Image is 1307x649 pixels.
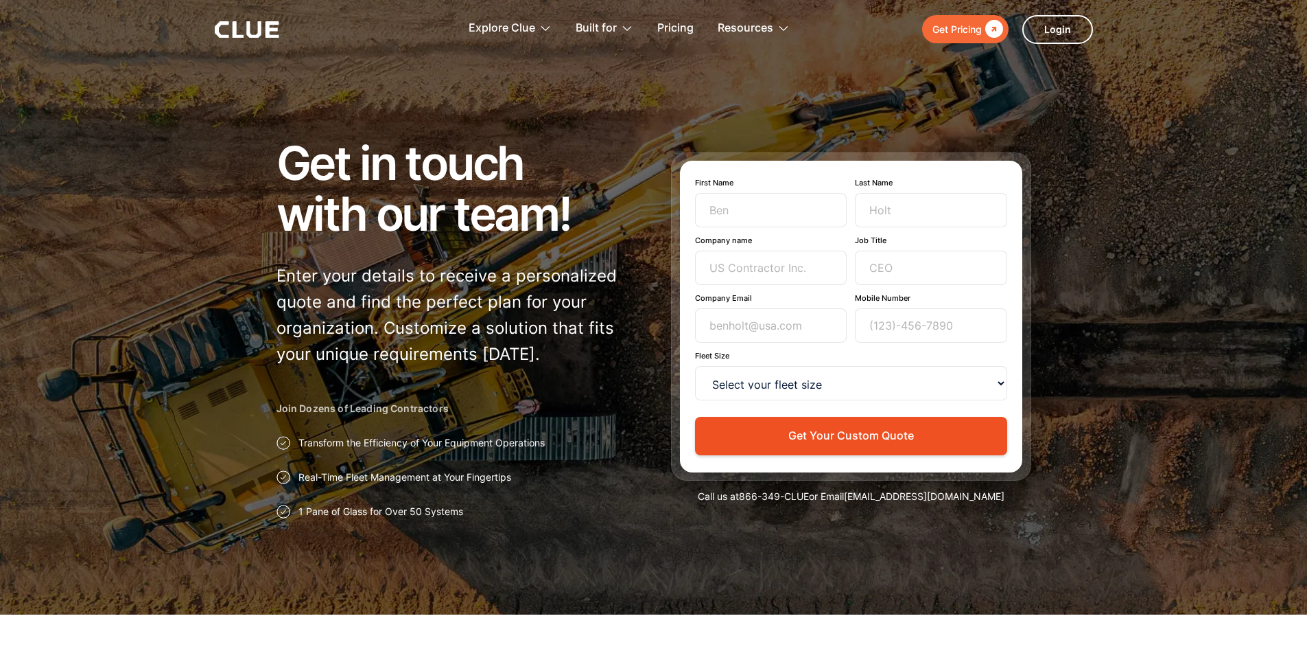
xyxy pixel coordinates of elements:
img: Approval checkmark icon [276,505,290,519]
button: Get Your Custom Quote [695,417,1007,455]
div: Explore Clue [469,7,535,50]
div:  [982,21,1003,38]
label: Last Name [855,178,1007,187]
a: Pricing [657,7,694,50]
label: Fleet Size [695,351,1007,361]
div: Resources [718,7,773,50]
input: US Contractor Inc. [695,251,847,285]
input: Holt [855,193,1007,227]
a: [EMAIL_ADDRESS][DOMAIN_NAME] [844,490,1004,502]
div: Built for [576,7,617,50]
label: Company name [695,236,847,245]
p: Real-Time Fleet Management at Your Fingertips [298,470,511,484]
a: 866-349-CLUE [739,490,809,502]
input: CEO [855,251,1007,285]
p: Enter your details to receive a personalized quote and find the perfect plan for your organizatio... [276,263,637,367]
a: Get Pricing [922,15,1009,43]
div: Call us at or Email [671,490,1031,503]
div: Get Pricing [932,21,982,38]
p: Transform the Efficiency of Your Equipment Operations [298,436,545,450]
a: Login [1022,15,1093,44]
label: Company Email [695,293,847,303]
img: Approval checkmark icon [276,436,290,450]
h2: Join Dozens of Leading Contractors [276,402,637,415]
input: Ben [695,193,847,227]
p: 1 Pane of Glass for Over 50 Systems [298,505,463,519]
input: benholt@usa.com [695,308,847,343]
h1: Get in touch with our team! [276,137,637,239]
img: Approval checkmark icon [276,470,290,484]
label: Job Title [855,236,1007,245]
input: (123)-456-7890 [855,308,1007,343]
label: First Name [695,178,847,187]
label: Mobile Number [855,293,1007,303]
